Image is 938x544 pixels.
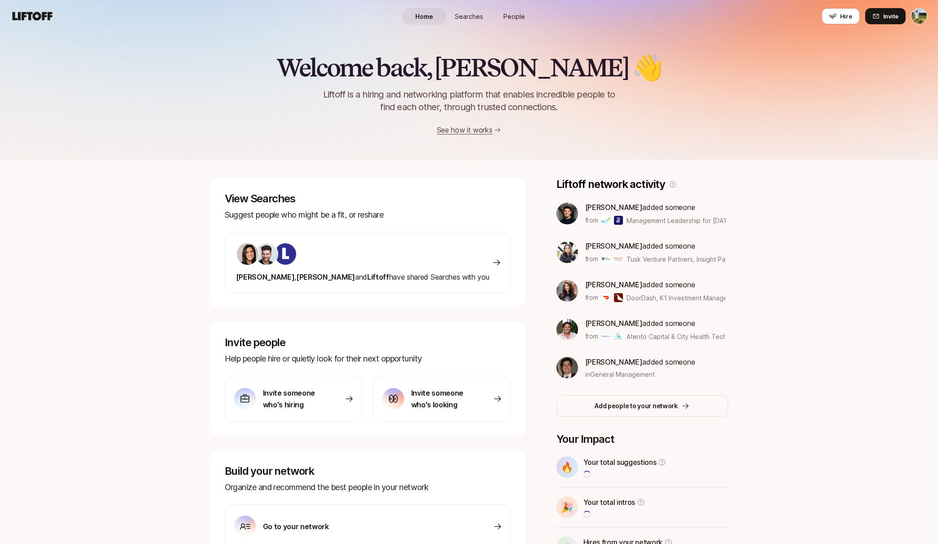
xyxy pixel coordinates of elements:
[883,12,898,21] span: Invite
[225,481,511,494] p: Organize and recommend the best people in your network
[367,272,389,281] span: Liftoff
[556,395,728,417] button: Add people to your network
[556,456,578,478] div: 🔥
[556,496,578,518] div: 🎉
[585,292,598,303] p: from
[627,333,739,340] span: Atento Capital & City Health Tech Inc.
[627,294,769,302] span: DoorDash, K1 Investment Management & others
[355,272,367,281] span: and
[583,496,636,508] p: Your total intros
[585,241,643,250] span: [PERSON_NAME]
[225,336,511,349] p: Invite people
[614,293,623,302] img: K1 Investment Management
[601,293,610,302] img: DoorDash
[225,209,511,221] p: Suggest people who might be a fit, or reshare
[614,332,623,341] img: City Health Tech Inc.
[263,387,326,410] p: Invite someone who's hiring
[585,370,655,379] span: in General Management
[585,280,643,289] span: [PERSON_NAME]
[556,357,578,379] img: 0442031c_ab44_4437_9167_58406bb0f253.jpg
[256,243,277,265] img: 7bf30482_e1a5_47b4_9e0f_fc49ddd24bf6.jpg
[627,255,770,263] span: Tusk Venture Partners, Insight Partners & others
[225,192,511,205] p: View Searches
[556,433,728,446] p: Your Impact
[276,54,662,81] h2: Welcome back, [PERSON_NAME] 👋
[402,8,447,25] a: Home
[556,280,578,302] img: 521cc8ad_3614_42bf_a260_b4f7ed2cc79d.jpg
[237,243,258,265] img: 71d7b91d_d7cb_43b4_a7ea_a9b2f2cc6e03.jpg
[556,178,665,191] p: Liftoff network activity
[601,254,610,263] img: Tusk Venture Partners
[225,352,511,365] p: Help people hire or quietly look for their next opportunity
[840,12,852,21] span: Hire
[911,9,927,24] img: Tyler Kieft
[556,203,578,224] img: 5ae97097_d415_4c85_a0bc_34790ac98d15.jpg
[455,12,483,21] span: Searches
[236,272,295,281] span: [PERSON_NAME]
[585,356,695,368] p: added someone
[627,217,837,224] span: Management Leadership for [DATE], [DOMAIN_NAME] Access & others
[492,8,537,25] a: People
[585,319,643,328] span: [PERSON_NAME]
[614,254,623,263] img: Insight Partners
[556,319,578,340] img: e334a6f0_f3fe_4515_ad78_6fcf515458ae.jpg
[294,272,296,281] span: ,
[601,332,610,341] img: Atento Capital
[585,279,726,290] p: added someone
[585,331,598,342] p: from
[822,8,860,24] button: Hire
[614,216,623,225] img: Admit.me Access
[865,8,906,24] button: Invite
[503,12,525,21] span: People
[415,12,433,21] span: Home
[585,203,643,212] span: [PERSON_NAME]
[263,521,329,532] p: Go to your network
[225,465,511,477] p: Build your network
[585,215,598,226] p: from
[236,272,489,281] span: have shared Searches with you
[601,216,610,225] img: Management Leadership for Tomorrow
[585,357,643,366] span: [PERSON_NAME]
[583,456,657,468] p: Your total suggestions
[308,88,630,113] p: Liftoff is a hiring and networking platform that enables incredible people to find each other, th...
[585,240,726,252] p: added someone
[585,201,726,213] p: added someone
[595,401,678,411] p: Add people to your network
[585,317,726,329] p: added someone
[437,125,493,134] a: See how it works
[275,243,296,265] img: ACg8ocKIuO9-sklR2KvA8ZVJz4iZ_g9wtBiQREC3t8A94l4CTg=s160-c
[585,254,598,264] p: from
[296,272,355,281] span: [PERSON_NAME]
[411,387,474,410] p: Invite someone who's looking
[447,8,492,25] a: Searches
[556,241,578,263] img: a571e4c1_88d9_472f_a9a2_6ecd9b3e5cf6.jpg
[911,8,927,24] button: Tyler Kieft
